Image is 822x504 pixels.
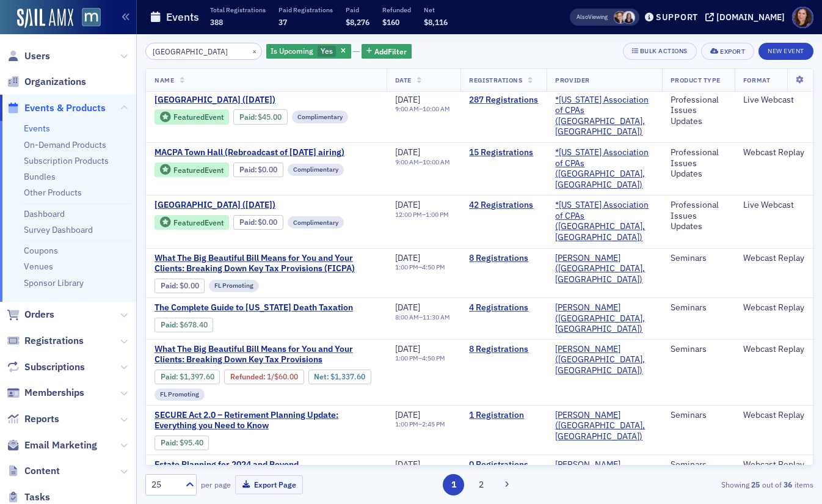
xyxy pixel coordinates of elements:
[258,217,277,227] span: $0.00
[155,410,378,431] a: SECURE Act 2.0 – Retirement Planning Update: Everything you Need to Know
[155,253,378,274] a: What The Big Beautiful Bill Means for You and Your Clients: Breaking Down Key Tax Provisions (FICPA)
[671,344,726,355] div: Seminars
[640,48,688,54] div: Bulk Actions
[555,410,653,442] a: [PERSON_NAME] ([GEOGRAPHIC_DATA], [GEOGRAPHIC_DATA])
[705,13,789,21] button: [DOMAIN_NAME]
[599,479,813,490] div: Showing out of items
[239,217,255,227] a: Paid
[622,11,635,24] span: Kelly Brown
[395,210,422,219] time: 12:00 PM
[671,147,726,180] div: Professional Issues Updates
[346,5,369,14] p: Paid
[239,112,258,122] span: :
[720,48,745,55] div: Export
[671,410,726,421] div: Seminars
[24,208,65,219] a: Dashboard
[155,344,378,365] a: What The Big Beautiful Bill Means for You and Your Clients: Breaking Down Key Tax Provisions
[743,95,804,106] div: Live Webcast
[623,43,697,60] button: Bulk Actions
[743,76,770,84] span: Format
[382,17,399,27] span: $160
[155,147,378,158] a: MACPA Town Hall (Rebroadcast of [DATE] airing)
[395,420,418,428] time: 1:00 PM
[314,372,330,381] span: Net :
[24,101,106,115] span: Events & Products
[288,164,344,176] div: Complimentary
[24,139,106,150] a: On-Demand Products
[395,147,420,158] span: [DATE]
[555,253,653,285] a: [PERSON_NAME] ([GEOGRAPHIC_DATA], [GEOGRAPHIC_DATA])
[671,95,726,127] div: Professional Issues Updates
[161,320,176,329] a: Paid
[24,360,85,374] span: Subscriptions
[395,409,420,420] span: [DATE]
[743,253,804,264] div: Webcast Replay
[7,101,106,115] a: Events & Products
[24,386,84,400] span: Memberships
[24,187,82,198] a: Other Products
[471,474,492,495] button: 2
[576,13,588,21] div: Also
[24,123,50,134] a: Events
[395,105,419,114] time: 9:00 AM
[422,354,445,362] time: 4:50 PM
[716,12,785,23] div: [DOMAIN_NAME]
[7,75,86,89] a: Organizations
[155,76,174,84] span: Name
[555,200,653,243] span: *Maryland Association of CPAs (Timonium, MD)
[239,217,258,227] span: :
[374,46,407,57] span: Add Filter
[330,372,365,381] span: $1,337.60
[24,308,54,321] span: Orders
[7,386,84,400] a: Memberships
[395,252,420,263] span: [DATE]
[24,224,93,235] a: Survey Dashboard
[423,105,450,114] time: 10:00 AM
[24,491,50,504] span: Tasks
[155,200,378,211] a: [GEOGRAPHIC_DATA] ([DATE])
[555,253,653,285] span: Werner-Rocca (Flourtown, PA)
[395,302,420,313] span: [DATE]
[308,370,371,384] div: Net: $133760
[422,420,445,428] time: 2:45 PM
[155,459,360,470] a: Estate Planning for 2024 and Beyond
[271,46,313,56] span: Is Upcoming
[382,5,411,14] p: Refunded
[161,372,180,381] span: :
[395,459,420,470] span: [DATE]
[555,95,653,137] span: *Maryland Association of CPAs (Timonium, MD)
[24,155,109,166] a: Subscription Products
[73,8,101,29] a: View Homepage
[395,158,419,166] time: 9:00 AM
[155,163,229,178] div: Featured Event
[266,44,351,59] div: Yes
[395,263,445,271] div: –
[423,313,450,321] time: 11:30 AM
[24,49,50,63] span: Users
[155,370,220,384] div: Paid: 8 - $139760
[362,44,412,59] button: AddFilter
[469,147,538,158] a: 15 Registrations
[743,200,804,211] div: Live Webcast
[7,464,60,478] a: Content
[161,320,180,329] span: :
[443,474,464,495] button: 1
[258,112,282,122] span: $45.00
[155,200,360,211] span: MACPA Town Hall (September 2025)
[278,5,333,14] p: Paid Registrations
[233,215,283,230] div: Paid: 45 - $0
[7,439,97,452] a: Email Marketing
[24,277,84,288] a: Sponsor Library
[555,302,653,335] span: Werner-Rocca (Flourtown, PA)
[24,464,60,478] span: Content
[671,76,721,84] span: Product Type
[210,17,223,27] span: 388
[469,253,538,264] a: 8 Registrations
[173,219,224,226] div: Featured Event
[671,302,726,313] div: Seminars
[235,475,303,494] button: Export Page
[249,45,260,56] button: ×
[743,344,804,355] div: Webcast Replay
[7,360,85,374] a: Subscriptions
